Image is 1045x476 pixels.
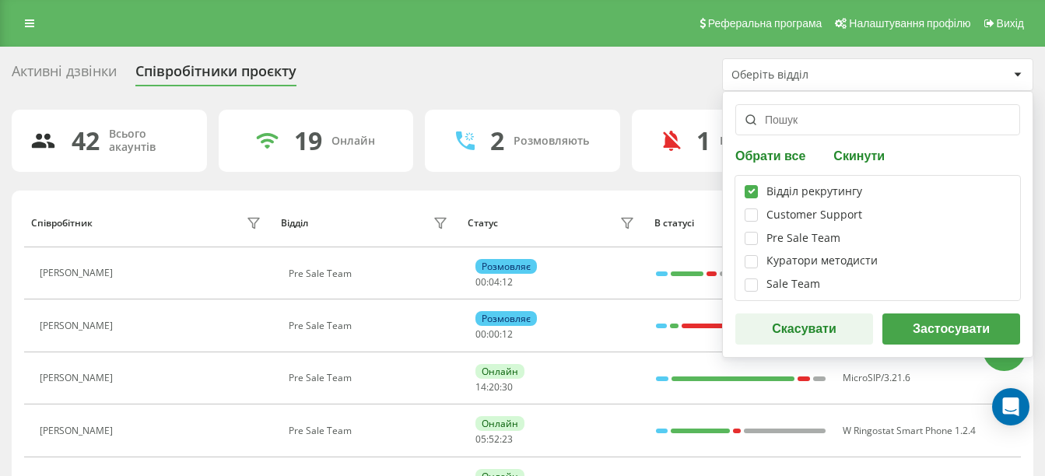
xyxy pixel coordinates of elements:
[289,373,451,383] div: Pre Sale Team
[475,277,513,288] div: : :
[843,424,976,437] span: W Ringostat Smart Phone 1.2.4
[72,126,100,156] div: 42
[502,432,513,446] span: 23
[766,232,840,245] div: Pre Sale Team
[289,425,451,436] div: Pre Sale Team
[766,254,878,268] div: Куратори методисти
[475,434,513,445] div: : :
[40,268,117,278] div: [PERSON_NAME]
[731,68,917,82] div: Оберіть відділ
[735,148,810,163] button: Обрати все
[289,320,451,331] div: Pre Sale Team
[992,388,1029,425] div: Open Intercom Messenger
[475,416,524,431] div: Онлайн
[475,380,486,394] span: 14
[654,218,826,229] div: В статусі
[735,104,1020,135] input: Пошук
[40,320,117,331] div: [PERSON_NAME]
[475,329,513,340] div: : :
[849,17,970,30] span: Налаштування профілю
[135,63,296,87] div: Співробітники проєкту
[766,208,862,222] div: Customer Support
[281,218,308,229] div: Відділ
[489,432,500,446] span: 52
[475,327,486,341] span: 00
[720,135,795,148] div: Не турбувати
[489,380,500,394] span: 20
[40,373,117,383] div: [PERSON_NAME]
[289,268,451,279] div: Pre Sale Team
[490,126,504,156] div: 2
[514,135,589,148] div: Розмовляють
[475,259,537,274] div: Розмовляє
[12,63,117,87] div: Активні дзвінки
[40,425,117,436] div: [PERSON_NAME]
[331,135,375,148] div: Онлайн
[766,278,820,291] div: Sale Team
[829,148,889,163] button: Скинути
[109,128,188,154] div: Всього акаунтів
[696,126,710,156] div: 1
[475,275,486,289] span: 00
[294,126,322,156] div: 19
[475,382,513,393] div: : :
[475,364,524,379] div: Онлайн
[882,313,1020,345] button: Застосувати
[735,313,873,345] button: Скасувати
[468,218,498,229] div: Статус
[843,371,910,384] span: MicroSIP/3.21.6
[997,17,1024,30] span: Вихід
[489,327,500,341] span: 00
[766,185,862,198] div: Відділ рекрутингу
[502,275,513,289] span: 12
[475,432,486,446] span: 05
[489,275,500,289] span: 04
[502,327,513,341] span: 12
[31,218,93,229] div: Співробітник
[502,380,513,394] span: 30
[708,17,822,30] span: Реферальна програма
[475,311,537,326] div: Розмовляє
